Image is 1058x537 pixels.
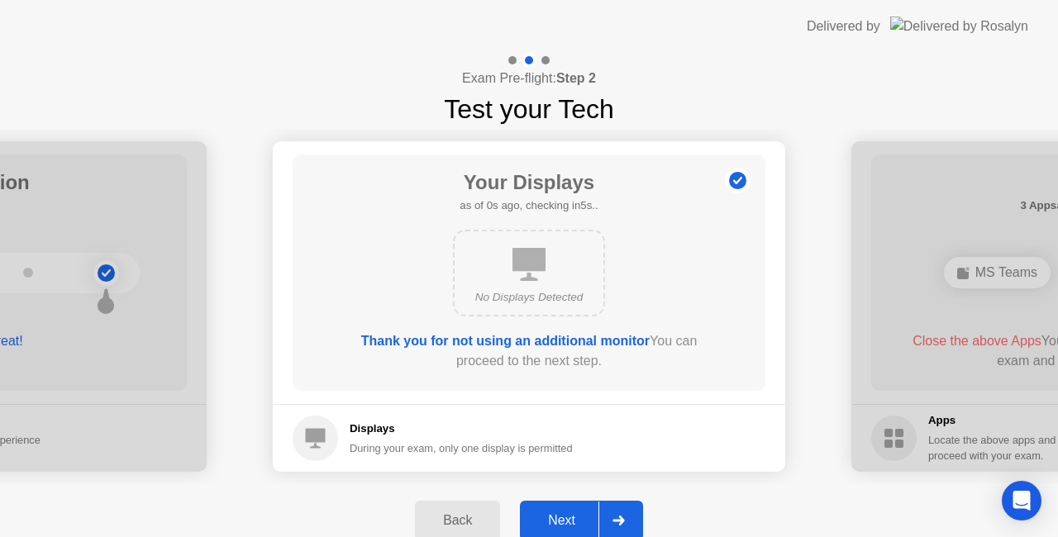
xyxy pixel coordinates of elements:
h1: Test your Tech [444,89,614,129]
b: Step 2 [556,71,596,85]
b: Thank you for not using an additional monitor [361,334,650,348]
div: During your exam, only one display is permitted [350,440,573,456]
h5: as of 0s ago, checking in5s.. [460,197,598,214]
div: Open Intercom Messenger [1002,481,1041,520]
div: You can proceed to the next step. [340,331,718,371]
div: No Displays Detected [468,289,590,306]
h5: Displays [350,421,573,437]
img: Delivered by Rosalyn [890,17,1028,36]
h1: Your Displays [460,168,598,197]
div: Next [525,513,598,528]
div: Delivered by [807,17,880,36]
div: Back [420,513,495,528]
h4: Exam Pre-flight: [462,69,596,88]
